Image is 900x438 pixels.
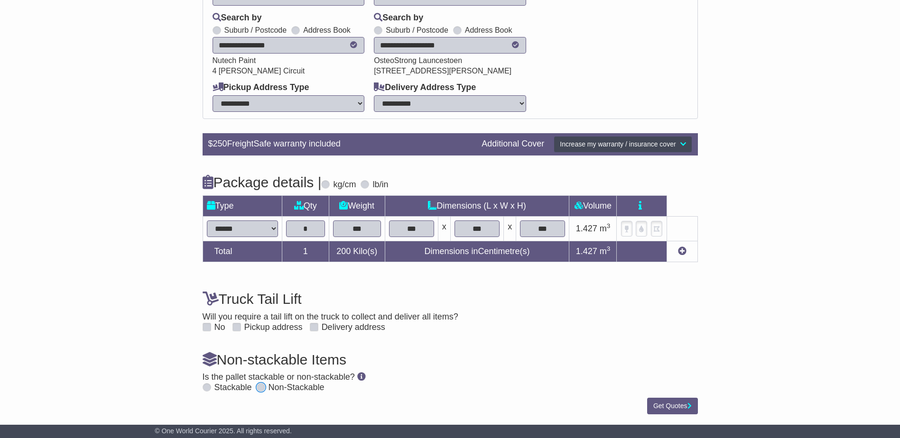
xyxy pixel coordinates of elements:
[282,241,329,262] td: 1
[244,322,303,333] label: Pickup address
[203,195,282,216] td: Type
[203,174,322,190] h4: Package details |
[607,222,611,229] sup: 3
[374,56,462,64] span: OsteoStrong Launcestoen
[322,322,385,333] label: Delivery address
[438,216,450,241] td: x
[224,26,287,35] label: Suburb / Postcode
[213,67,305,75] span: 4 [PERSON_NAME] Circuit
[214,383,252,393] label: Stackable
[203,372,355,382] span: Is the pallet stackable or non-stackable?
[600,246,611,256] span: m
[213,13,262,23] label: Search by
[203,291,698,307] h4: Truck Tail Lift
[329,241,385,262] td: Kilo(s)
[576,224,597,233] span: 1.427
[213,139,227,148] span: 250
[155,427,292,435] span: © One World Courier 2025. All rights reserved.
[204,139,477,149] div: $ FreightSafe warranty included
[607,245,611,252] sup: 3
[213,56,256,64] span: Nutech Paint
[374,13,423,23] label: Search by
[372,180,388,190] label: lb/in
[336,246,351,256] span: 200
[477,139,549,149] div: Additional Cover
[560,140,676,148] span: Increase my warranty / insurance cover
[203,352,698,367] h4: Non-stackable Items
[282,195,329,216] td: Qty
[569,195,617,216] td: Volume
[386,26,448,35] label: Suburb / Postcode
[504,216,516,241] td: x
[269,383,325,393] label: Non-Stackable
[214,322,225,333] label: No
[198,286,703,333] div: Will you require a tail lift on the truck to collect and deliver all items?
[647,398,698,414] button: Get Quotes
[303,26,351,35] label: Address Book
[333,180,356,190] label: kg/cm
[374,67,511,75] span: [STREET_ADDRESS][PERSON_NAME]
[213,82,309,93] label: Pickup Address Type
[329,195,385,216] td: Weight
[576,246,597,256] span: 1.427
[554,136,692,153] button: Increase my warranty / insurance cover
[374,82,476,93] label: Delivery Address Type
[678,246,687,256] a: Add new item
[465,26,512,35] label: Address Book
[385,195,569,216] td: Dimensions (L x W x H)
[600,224,611,233] span: m
[203,241,282,262] td: Total
[385,241,569,262] td: Dimensions in Centimetre(s)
